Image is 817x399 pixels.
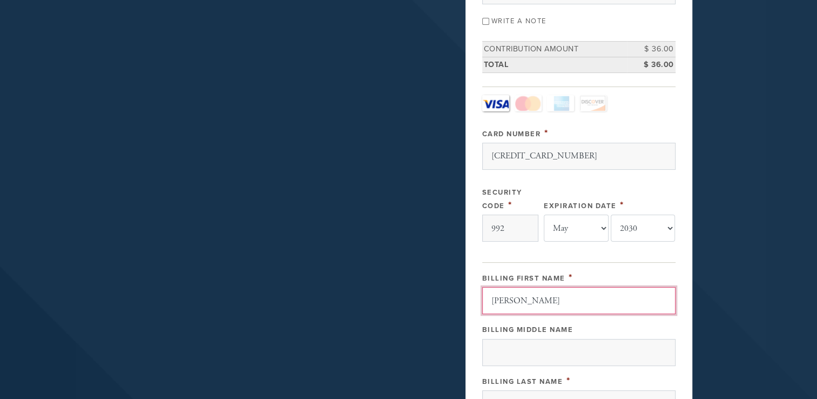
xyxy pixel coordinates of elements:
label: Billing Middle Name [482,325,573,334]
td: $ 36.00 [627,42,676,57]
select: Expiration Date month [544,215,609,242]
td: Total [482,57,627,72]
a: Amex [547,95,574,111]
span: This field is required. [508,199,512,211]
span: This field is required. [544,127,549,139]
a: Visa [482,95,509,111]
td: $ 36.00 [627,57,676,72]
a: Discover [579,95,606,111]
label: Security Code [482,188,522,210]
span: This field is required. [620,199,624,211]
span: This field is required. [566,375,571,387]
label: Billing First Name [482,274,565,283]
select: Expiration Date year [611,215,676,242]
a: MasterCard [515,95,542,111]
td: Contribution Amount [482,42,627,57]
label: Write a note [491,17,546,25]
label: Expiration Date [544,202,617,210]
label: Card Number [482,130,541,138]
span: This field is required. [569,271,573,283]
label: Billing Last Name [482,377,563,386]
